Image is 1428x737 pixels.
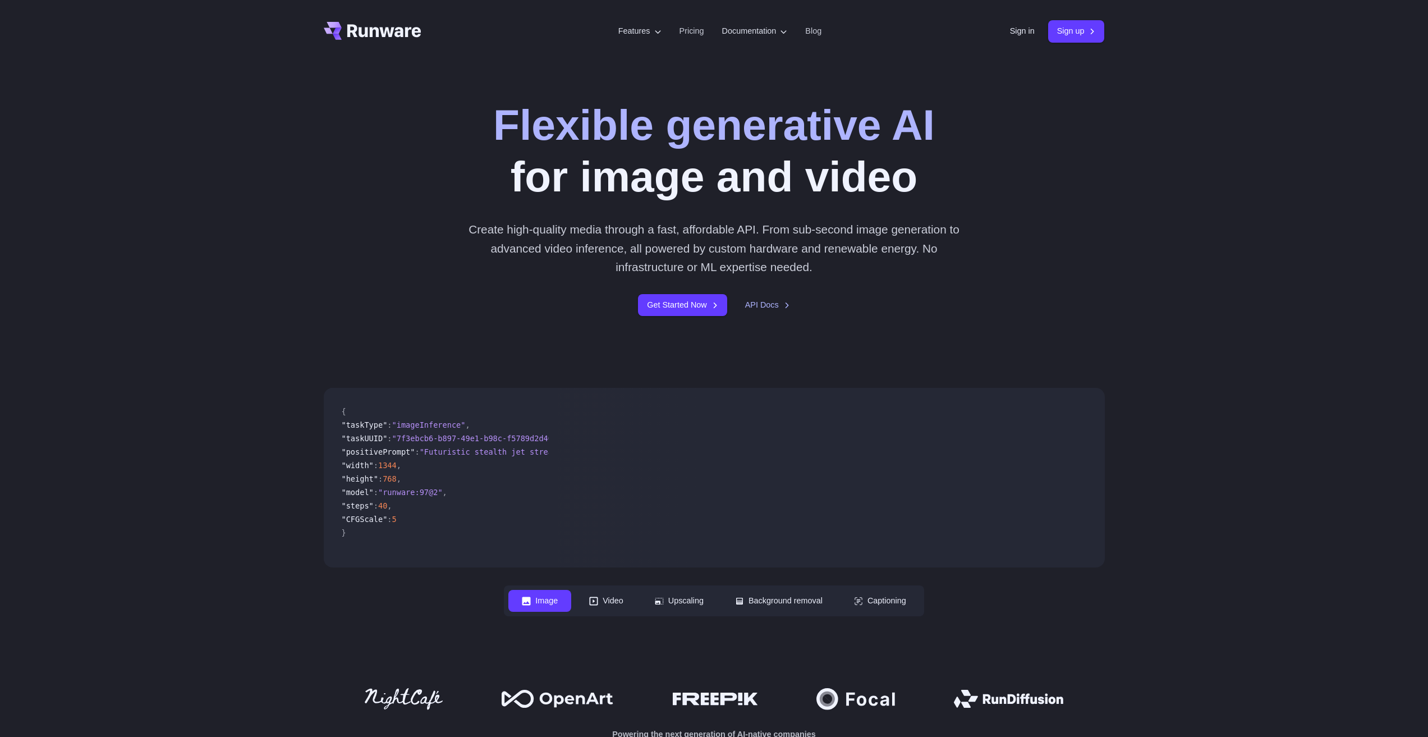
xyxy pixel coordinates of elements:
span: , [443,488,447,497]
span: : [415,447,419,456]
span: "taskUUID" [342,434,388,443]
span: , [397,474,401,483]
span: 1344 [378,461,397,470]
h1: for image and video [493,99,935,202]
button: Captioning [841,590,920,612]
span: "7f3ebcb6-b897-49e1-b98c-f5789d2d40d7" [392,434,567,443]
a: Sign up [1048,20,1105,42]
span: "width" [342,461,374,470]
span: , [397,461,401,470]
span: : [387,420,392,429]
span: , [387,501,392,510]
span: 40 [378,501,387,510]
button: Upscaling [641,590,717,612]
span: 5 [392,515,397,524]
span: "imageInference" [392,420,466,429]
span: : [387,515,392,524]
span: { [342,407,346,416]
span: "Futuristic stealth jet streaking through a neon-lit cityscape with glowing purple exhaust" [420,447,838,456]
span: "taskType" [342,420,388,429]
span: "steps" [342,501,374,510]
p: Create high-quality media through a fast, affordable API. From sub-second image generation to adv... [464,220,964,276]
label: Features [618,25,662,38]
span: : [374,488,378,497]
button: Background removal [722,590,836,612]
a: Get Started Now [638,294,727,316]
span: "model" [342,488,374,497]
span: "runware:97@2" [378,488,443,497]
strong: Flexible generative AI [493,100,935,149]
a: Blog [805,25,821,38]
span: 768 [383,474,397,483]
a: Go to / [324,22,421,40]
a: Pricing [679,25,704,38]
span: : [374,501,378,510]
button: Video [576,590,637,612]
a: Sign in [1010,25,1035,38]
span: , [465,420,470,429]
span: : [378,474,383,483]
span: "height" [342,474,378,483]
label: Documentation [722,25,788,38]
a: API Docs [745,299,790,312]
span: : [374,461,378,470]
span: : [387,434,392,443]
button: Image [508,590,571,612]
span: } [342,528,346,537]
span: "CFGScale" [342,515,388,524]
span: "positivePrompt" [342,447,415,456]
